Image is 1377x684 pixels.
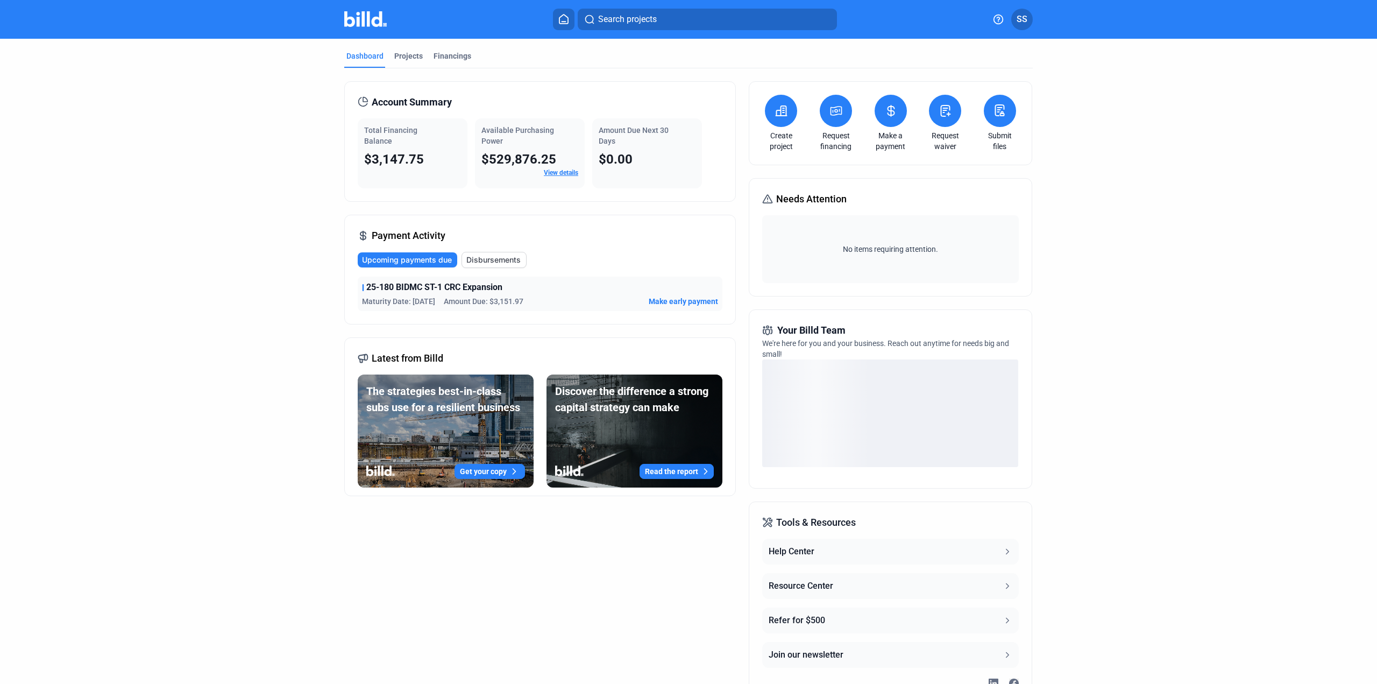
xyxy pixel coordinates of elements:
[599,152,633,167] span: $0.00
[598,13,657,26] span: Search projects
[362,296,435,307] span: Maturity Date: [DATE]
[372,95,452,110] span: Account Summary
[1017,13,1027,26] span: SS
[762,539,1018,565] button: Help Center
[776,192,847,207] span: Needs Attention
[481,152,556,167] span: $529,876.25
[872,130,910,152] a: Make a payment
[769,648,843,661] div: Join our newsletter
[817,130,855,152] a: Request financing
[769,580,833,593] div: Resource Center
[762,642,1018,668] button: Join our newsletter
[366,281,502,294] span: 25-180 BIDMC ST-1 CRC Expansion
[769,545,814,558] div: Help Center
[555,383,714,415] div: Discover the difference a strong capital strategy can make
[434,51,471,61] div: Financings
[462,252,527,268] button: Disbursements
[466,255,521,265] span: Disbursements
[762,608,1018,633] button: Refer for $500
[762,130,800,152] a: Create project
[762,359,1018,467] div: loading
[766,244,1014,255] span: No items requiring attention.
[769,614,825,627] div: Refer for $500
[481,126,554,145] span: Available Purchasing Power
[981,130,1019,152] a: Submit files
[544,169,578,177] a: View details
[364,152,424,167] span: $3,147.75
[1011,9,1033,30] button: SS
[776,515,856,530] span: Tools & Resources
[358,252,457,267] button: Upcoming payments due
[926,130,964,152] a: Request waiver
[364,126,417,145] span: Total Financing Balance
[444,296,523,307] span: Amount Due: $3,151.97
[366,383,525,415] div: The strategies best-in-class subs use for a resilient business
[762,339,1009,358] span: We're here for you and your business. Reach out anytime for needs big and small!
[762,573,1018,599] button: Resource Center
[346,51,384,61] div: Dashboard
[578,9,837,30] button: Search projects
[455,464,525,479] button: Get your copy
[599,126,669,145] span: Amount Due Next 30 Days
[649,296,718,307] button: Make early payment
[777,323,846,338] span: Your Billd Team
[372,228,445,243] span: Payment Activity
[394,51,423,61] div: Projects
[372,351,443,366] span: Latest from Billd
[344,11,387,27] img: Billd Company Logo
[362,255,452,265] span: Upcoming payments due
[640,464,714,479] button: Read the report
